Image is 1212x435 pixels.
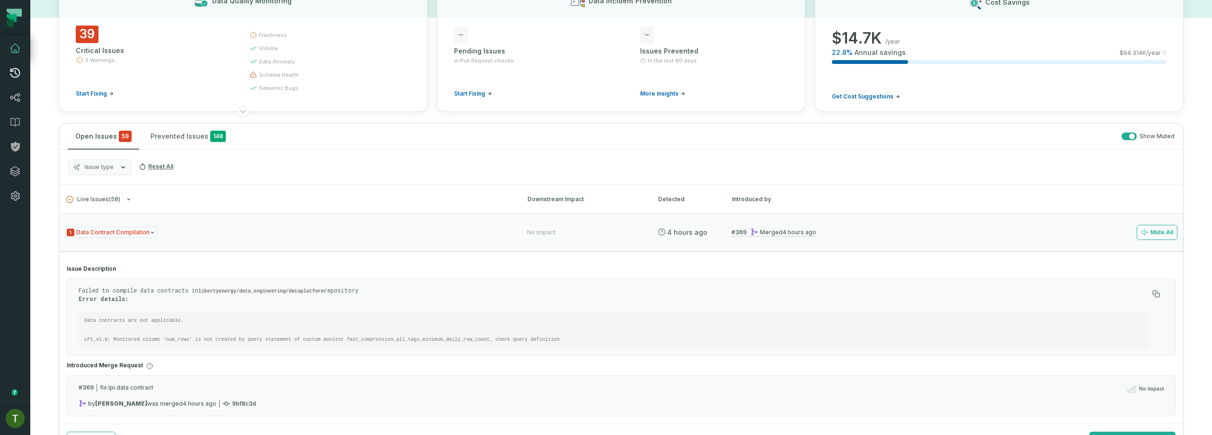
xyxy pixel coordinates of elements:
a: Start Fixing [454,90,492,98]
img: avatar of Tomer Galun [6,409,25,428]
span: 22.8 % [832,48,853,57]
h4: Issue Description [67,265,1176,273]
div: Critical Issues [76,46,232,55]
span: More insights [640,90,678,98]
div: fix lpi data contract [79,383,1164,399]
span: schema health [259,71,299,79]
span: volume [259,44,278,52]
a: More insights [640,90,685,98]
span: 39 [76,26,98,43]
p: Failed to compile data contracts in repository [79,286,1149,302]
h4: Introduced Merge Request [67,362,1176,370]
button: Mute All [1137,225,1177,240]
div: Tooltip anchor [10,388,19,397]
strong: # 369 [79,384,94,391]
span: /year [885,38,900,45]
span: 3 Warnings [85,56,115,64]
relative-time: Oct 1, 2025, 5:01 PM GMT+3 [667,228,707,236]
div: Detected [658,195,715,204]
strong: Error details: [79,295,129,302]
div: Pending Issues [454,46,602,56]
relative-time: Oct 1, 2025, 5:13 PM GMT+3 [783,229,816,236]
span: Severity [67,229,74,236]
button: Open Issues [68,124,139,149]
div: Issues Prevented [640,46,788,56]
span: In the last 90 days [648,57,697,64]
span: $ 14.7K [832,29,882,48]
span: data anomaly [259,58,295,65]
span: Start Fixing [76,90,107,98]
span: Get Cost Suggestions [832,93,893,100]
span: No Impact [1139,385,1164,392]
span: semantic bugs [259,84,299,92]
button: Issue type [69,159,131,175]
div: Downstream Impact [527,195,641,204]
span: freshness [259,31,287,39]
strong: Ashish Sinha (ashish.sinha) [95,400,147,407]
button: Reset All [135,159,177,174]
button: Live Issues(58) [66,196,510,203]
div: No Impact [527,229,555,236]
span: Start Fixing [454,90,485,98]
relative-time: Oct 1, 2025, 5:13 PM GMT+3 [183,400,216,407]
span: critical issues and errors combined [119,131,132,142]
a: Get Cost Suggestions [832,93,900,100]
span: - [640,26,654,44]
code: libertyenergy/data_engineering/dataplatform [198,288,324,294]
div: Introduced by [732,195,817,204]
span: $ 64.314K /year [1120,49,1161,57]
a: Start Fixing [76,90,114,98]
div: Show Muted [237,133,1175,141]
span: Annual savings [855,48,906,57]
code: Data contracts are not applicable. LPI_v1.0: Monitored column 'num_rows' is not created by query ... [84,318,560,342]
span: 9bf8c3d [223,400,256,407]
span: - [454,26,468,44]
div: Merged [750,229,816,236]
a: #369Merged[DATE] 5:13:16 PM [731,228,816,237]
span: 148 [210,131,226,142]
button: Prevented Issues [143,124,233,149]
span: Live Issues ( 58 ) [66,196,120,203]
div: by was merged [79,400,216,407]
span: in Pull Request checks [454,57,514,64]
span: Issue type [84,163,114,171]
span: Issue Type [65,227,157,239]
